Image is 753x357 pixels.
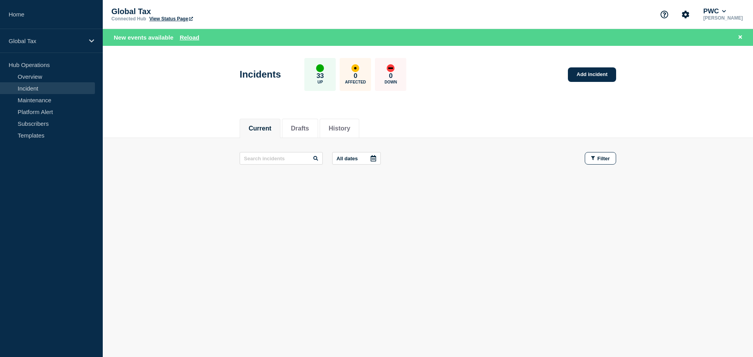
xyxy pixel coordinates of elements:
[180,34,199,41] button: Reload
[249,125,271,132] button: Current
[702,7,728,15] button: PWC
[585,152,616,165] button: Filter
[354,72,357,80] p: 0
[389,72,393,80] p: 0
[385,80,397,84] p: Down
[568,67,616,82] a: Add incident
[656,6,673,23] button: Support
[111,16,146,22] p: Connected Hub
[291,125,309,132] button: Drafts
[387,64,395,72] div: down
[149,16,193,22] a: View Status Page
[336,156,358,161] p: All dates
[351,64,359,72] div: affected
[114,34,173,41] span: New events available
[9,38,84,44] p: Global Tax
[677,6,694,23] button: Account settings
[316,72,324,80] p: 33
[597,156,610,161] span: Filter
[240,69,281,80] h1: Incidents
[702,15,744,21] p: [PERSON_NAME]
[111,7,268,16] p: Global Tax
[345,80,366,84] p: Affected
[332,152,381,165] button: All dates
[329,125,350,132] button: History
[240,152,323,165] input: Search incidents
[317,80,323,84] p: Up
[316,64,324,72] div: up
